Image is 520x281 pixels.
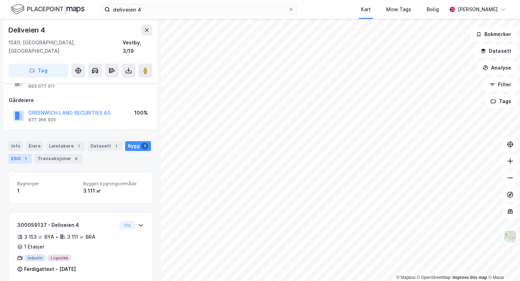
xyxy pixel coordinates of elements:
[83,187,144,195] div: 3 111 ㎡
[8,141,23,151] div: Info
[83,181,144,187] span: Bygget bygningsområde
[361,5,371,14] div: Kart
[485,94,517,108] button: Tags
[475,44,517,58] button: Datasett
[396,275,416,280] a: Mapbox
[11,3,85,15] img: logo.f888ab2527a4732fd821a326f86c7f29.svg
[24,265,76,273] div: Ferdigattest - [DATE]
[134,109,148,117] div: 100%
[8,154,32,164] div: ESG
[73,155,80,162] div: 9
[485,247,520,281] div: Kontrollprogram for chat
[417,275,451,280] a: OpenStreetMap
[110,4,288,15] input: Søk på adresse, matrikkel, gårdeiere, leietakere eller personer
[9,96,152,105] div: Gårdeiere
[67,233,95,241] div: 3 111 ㎡ BRA
[28,117,56,123] div: 977 366 925
[35,154,82,164] div: Transaksjoner
[120,221,135,229] button: Vis
[28,84,55,89] div: 993 077 011
[26,141,43,151] div: Eiere
[458,5,498,14] div: [PERSON_NAME]
[477,61,517,75] button: Analyse
[504,230,517,243] img: Z
[427,5,439,14] div: Bolig
[56,234,58,240] div: •
[123,38,152,55] div: Vestby, 3/19
[470,27,517,41] button: Bokmerker
[17,187,78,195] div: 1
[8,38,123,55] div: 1540, [GEOGRAPHIC_DATA], [GEOGRAPHIC_DATA]
[8,64,68,78] button: Tag
[113,143,120,150] div: 1
[485,247,520,281] iframe: Chat Widget
[484,78,517,92] button: Filter
[24,243,44,251] div: 1 Etasjer
[386,5,411,14] div: Mine Tags
[88,141,122,151] div: Datasett
[75,143,82,150] div: 1
[141,143,148,150] div: 1
[24,233,54,241] div: 3 153 ㎡ BYA
[17,221,117,229] div: 300059137 - Deliveien 4
[22,155,29,162] div: 1
[453,275,487,280] a: Improve this map
[17,181,78,187] span: Bygninger
[46,141,85,151] div: Leietakere
[125,141,151,151] div: Bygg
[8,24,46,36] div: Deliveien 4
